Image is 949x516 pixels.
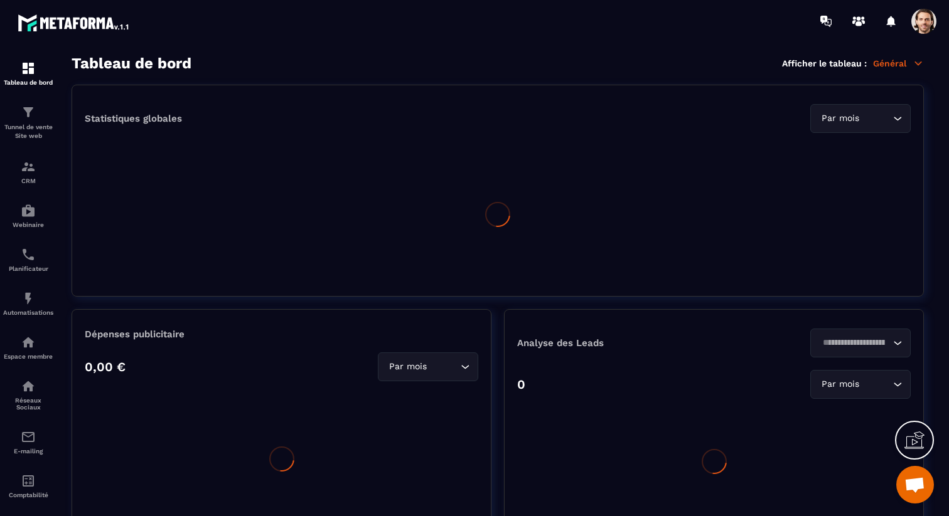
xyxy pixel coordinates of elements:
img: formation [21,105,36,120]
p: Dépenses publicitaire [85,329,478,340]
span: Par mois [818,112,862,125]
p: Général [873,58,924,69]
img: social-network [21,379,36,394]
input: Search for option [429,360,458,374]
input: Search for option [818,336,890,350]
img: email [21,429,36,445]
a: automationsautomationsEspace membre [3,325,53,369]
a: schedulerschedulerPlanificateur [3,238,53,282]
div: Search for option [810,370,911,399]
h3: Tableau de bord [72,55,191,72]
img: automations [21,335,36,350]
a: accountantaccountantComptabilité [3,464,53,508]
a: formationformationCRM [3,150,53,194]
a: automationsautomationsAutomatisations [3,282,53,325]
p: Tableau de bord [3,79,53,86]
p: 0 [517,377,525,392]
p: Réseaux Sociaux [3,397,53,411]
p: Analyse des Leads [517,337,714,349]
a: automationsautomationsWebinaire [3,194,53,238]
p: Espace membre [3,353,53,360]
p: Automatisations [3,309,53,316]
img: formation [21,61,36,76]
p: Webinaire [3,221,53,228]
p: Comptabilité [3,492,53,498]
p: Tunnel de vente Site web [3,123,53,140]
a: formationformationTunnel de vente Site web [3,95,53,150]
a: formationformationTableau de bord [3,51,53,95]
img: scheduler [21,247,36,262]
p: CRM [3,177,53,184]
p: Afficher le tableau : [782,58,867,68]
p: E-mailing [3,448,53,455]
p: Statistiques globales [85,113,182,124]
input: Search for option [862,377,890,391]
span: Par mois [386,360,429,374]
img: formation [21,159,36,174]
div: Ouvrir le chat [896,466,934,503]
div: Search for option [810,329,911,357]
img: accountant [21,473,36,488]
div: Search for option [810,104,911,133]
div: Search for option [378,352,478,381]
p: 0,00 € [85,359,126,374]
a: social-networksocial-networkRéseaux Sociaux [3,369,53,420]
a: emailemailE-mailing [3,420,53,464]
input: Search for option [862,112,890,125]
span: Par mois [818,377,862,391]
p: Planificateur [3,265,53,272]
img: automations [21,203,36,218]
img: logo [18,11,131,34]
img: automations [21,291,36,306]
